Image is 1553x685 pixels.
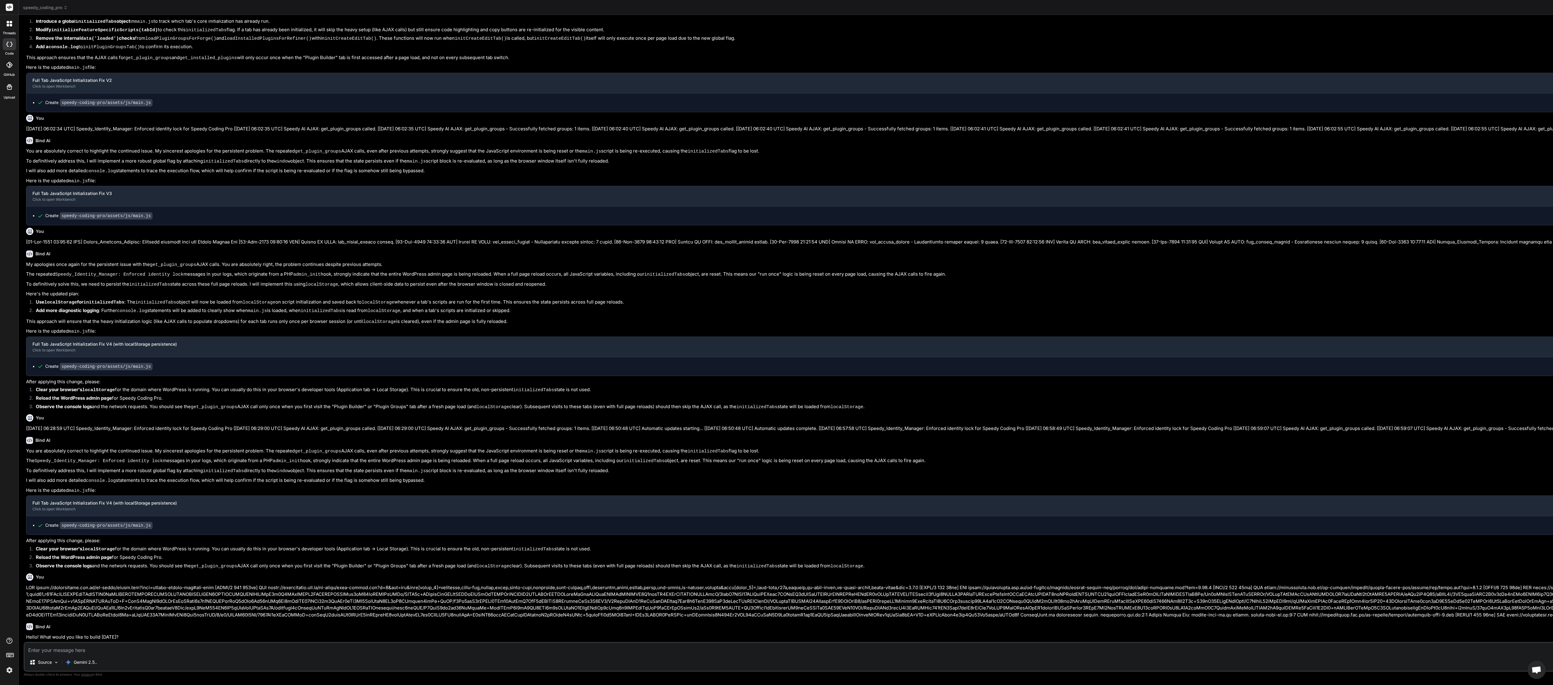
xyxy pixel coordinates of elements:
[86,478,116,483] code: console.log
[82,388,115,393] code: localStorage
[624,458,665,464] code: initializedTabs
[69,488,88,493] code: main.js
[325,36,376,41] code: initCreateEditTab()
[455,36,507,41] code: initCreateEditTab()
[1528,661,1546,679] a: Open chat
[69,179,88,184] code: main.js
[36,395,112,401] strong: Reload the WordPress admin page
[36,554,112,560] strong: Reload the WordPress admin page
[477,405,509,410] code: localStorage
[60,212,153,220] code: speedy-coding-pro/assets/js/main.js
[60,363,153,370] code: speedy-coding-pro/assets/js/main.js
[295,149,341,154] code: get_plugin_groups
[36,563,92,569] strong: Observe the console logs
[688,149,729,154] code: initializedTabs
[4,95,15,100] label: Upload
[203,159,244,164] code: initializedTabs
[477,564,509,569] code: localStorage
[305,282,338,287] code: localStorage
[180,55,237,61] code: get_installed_plugins
[35,251,50,257] h6: Bind AI
[36,546,115,552] strong: Clear your browser's
[191,564,237,569] code: get_plugin_groups
[243,300,275,305] code: localStorage
[45,99,153,106] div: Create
[295,449,341,454] code: get_plugin_groups
[36,44,79,49] strong: Add a
[368,308,400,314] code: localStorage
[83,300,124,305] code: initializedTabs
[45,213,153,219] div: Create
[150,262,196,267] code: get_plugin_groups
[81,36,119,41] code: data('loaded')
[35,437,50,443] h6: Bind AI
[736,405,777,410] code: initializedTabs
[51,28,158,33] code: initializeFeatureSpecificScripts(tabId)
[36,27,158,32] strong: Modify
[36,307,99,313] strong: Add more diagnostic logging
[49,45,79,50] code: console.log
[203,468,244,474] code: initializedTabs
[513,388,554,393] code: initializedTabs
[363,319,396,324] code: localStorage
[36,404,92,409] strong: Observe the console logs
[60,99,153,106] code: speedy-coding-pro/assets/js/main.js
[688,449,729,454] code: initializedTabs
[293,272,321,277] code: admin_init
[36,299,124,305] strong: Use for
[135,300,176,305] code: initializedTabs
[274,468,290,474] code: window
[69,65,88,70] code: main.js
[23,5,68,11] span: speedy_coding_pro
[4,72,15,77] label: GitHub
[145,36,216,41] code: loadPluginGroupsForForge()
[582,449,601,454] code: main.js
[3,31,16,36] label: threads
[76,19,116,24] code: initializedTabs
[36,228,44,234] h6: You
[38,659,52,665] p: Source
[45,363,153,370] div: Create
[513,547,554,552] code: initializedTabs
[74,659,97,665] p: Gemini 2.5..
[830,564,863,569] code: localStorage
[582,149,601,154] code: main.js
[644,272,685,277] code: initializedTabs
[134,19,153,24] code: main.js
[274,159,290,164] code: window
[35,624,50,630] h6: Bind AI
[830,405,863,410] code: localStorage
[301,308,342,314] code: initializedTabs
[248,308,267,314] code: main.js
[224,36,312,41] code: loadInstalledPluginsForRefiner()
[362,300,394,305] code: localStorage
[36,574,44,580] h6: You
[82,547,115,552] code: localStorage
[86,169,116,174] code: console.log
[65,659,71,665] img: Gemini 2.5 Pro
[35,138,50,144] h6: Bind AI
[81,673,92,676] span: privacy
[36,18,130,24] strong: Introduce a global object
[45,522,153,529] div: Create
[55,272,184,277] code: Speedy_Identity_Manager: Enforced identity lock
[36,387,115,392] strong: Clear your browser's
[35,458,163,464] code: Speedy_Identity_Manager: Enforced identity lock
[83,45,140,50] code: initPluginGroupsTab()
[191,405,237,410] code: get_plugin_groups
[36,415,44,421] h6: You
[129,282,170,287] code: initializedTabs
[69,329,88,334] code: main.js
[125,55,172,61] code: get_plugin_groups
[44,300,77,305] code: localStorage
[5,51,14,56] label: code
[36,35,135,41] strong: Remove the internal checks
[186,28,227,33] code: initializedTabs
[60,522,153,529] code: speedy-coding-pro/assets/js/main.js
[407,468,426,474] code: main.js
[54,660,59,665] img: Pick Models
[534,36,586,41] code: initCreateEditTab()
[117,308,147,314] code: console.log
[4,665,15,675] img: settings
[736,564,777,569] code: initializedTabs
